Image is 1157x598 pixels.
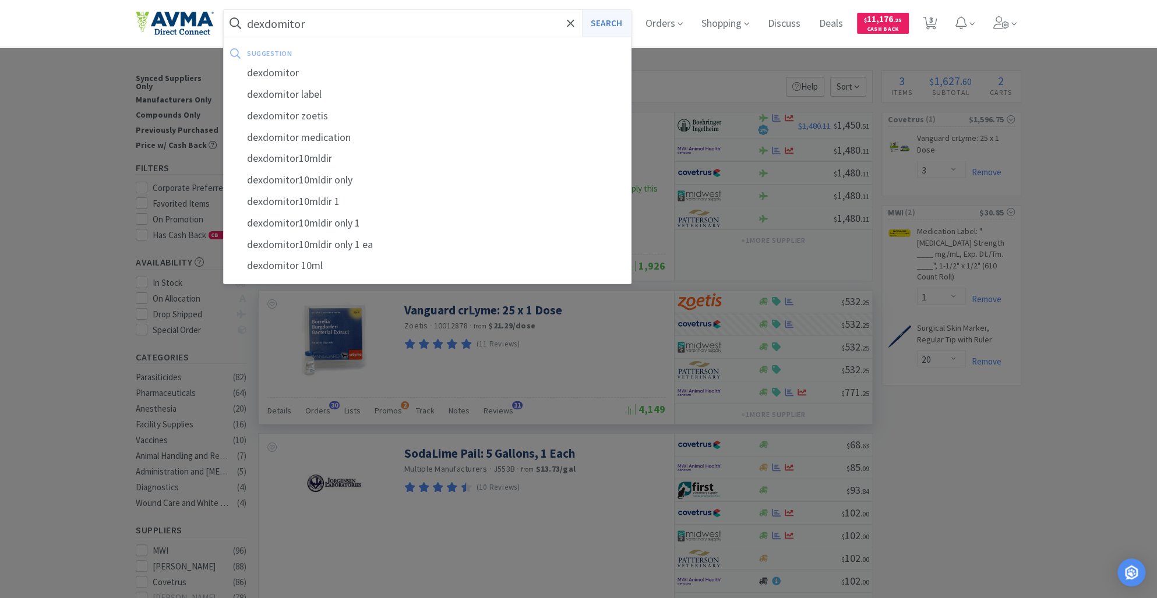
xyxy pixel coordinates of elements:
[224,10,631,37] input: Search by item, sku, manufacturer, ingredient, size...
[918,20,942,30] a: 3
[224,191,631,213] div: dexdomitor10mldir 1
[1117,558,1145,586] div: Open Intercom Messenger
[814,19,848,29] a: Deals
[864,26,902,34] span: Cash Back
[224,84,631,105] div: dexdomitor label
[893,16,902,24] span: . 25
[864,13,902,24] span: 11,176
[763,19,805,29] a: Discuss
[224,127,631,148] div: dexdomitor medication
[224,169,631,191] div: dexdomitor10mldir only
[247,44,458,62] div: suggestion
[136,11,214,36] img: e4e33dab9f054f5782a47901c742baa9_102.png
[224,234,631,256] div: dexdomitor10mldir only 1 ea
[224,255,631,277] div: dexdomitor 10ml
[582,10,630,37] button: Search
[224,62,631,84] div: dexdomitor
[224,105,631,127] div: dexdomitor zoetis
[857,8,909,39] a: $11,176.25Cash Back
[224,148,631,169] div: dexdomitor10mldir
[224,213,631,234] div: dexdomitor10mldir only 1
[864,16,867,24] span: $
